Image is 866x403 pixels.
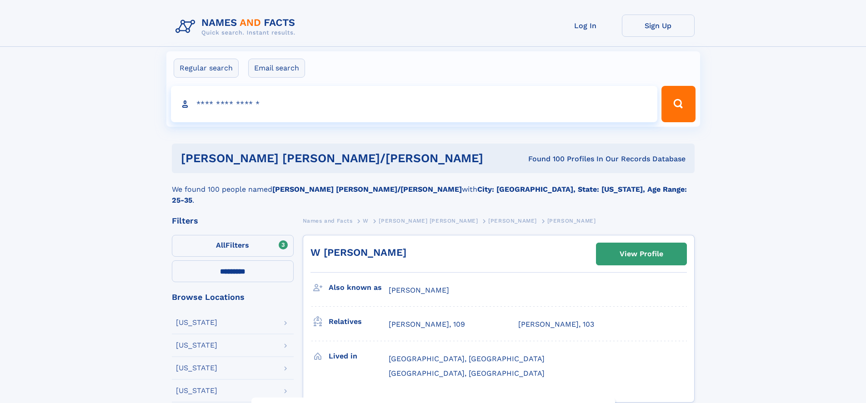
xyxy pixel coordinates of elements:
div: [US_STATE] [176,319,217,326]
div: We found 100 people named with . [172,173,695,206]
h3: Lived in [329,348,389,364]
h3: Also known as [329,280,389,295]
a: [PERSON_NAME] [PERSON_NAME] [379,215,478,226]
span: [PERSON_NAME] [PERSON_NAME] [379,218,478,224]
label: Regular search [174,59,239,78]
span: [GEOGRAPHIC_DATA], [GEOGRAPHIC_DATA] [389,354,545,363]
label: Filters [172,235,294,257]
a: [PERSON_NAME] [488,215,537,226]
input: search input [171,86,658,122]
span: W [363,218,369,224]
a: Sign Up [622,15,695,37]
img: Logo Names and Facts [172,15,303,39]
a: Names and Facts [303,215,353,226]
span: [GEOGRAPHIC_DATA], [GEOGRAPHIC_DATA] [389,369,545,378]
h3: Relatives [329,314,389,329]
span: All [216,241,225,249]
div: View Profile [620,244,663,264]
a: Log In [549,15,622,37]
label: Email search [248,59,305,78]
b: [PERSON_NAME] [PERSON_NAME]/[PERSON_NAME] [272,185,462,194]
div: Browse Locations [172,293,294,301]
div: Found 100 Profiles In Our Records Database [506,154,686,164]
button: Search Button [661,86,695,122]
a: [PERSON_NAME], 103 [518,319,594,329]
b: City: [GEOGRAPHIC_DATA], State: [US_STATE], Age Range: 25-35 [172,185,687,204]
a: View Profile [596,243,686,265]
a: [PERSON_NAME], 109 [389,319,465,329]
span: [PERSON_NAME] [547,218,596,224]
div: Filters [172,217,294,225]
span: [PERSON_NAME] [389,286,449,294]
a: W [363,215,369,226]
div: [US_STATE] [176,364,217,372]
div: [US_STATE] [176,387,217,394]
div: [US_STATE] [176,342,217,349]
a: W [PERSON_NAME] [310,247,406,258]
span: [PERSON_NAME] [488,218,537,224]
h1: [PERSON_NAME] [PERSON_NAME]/[PERSON_NAME] [181,153,506,164]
